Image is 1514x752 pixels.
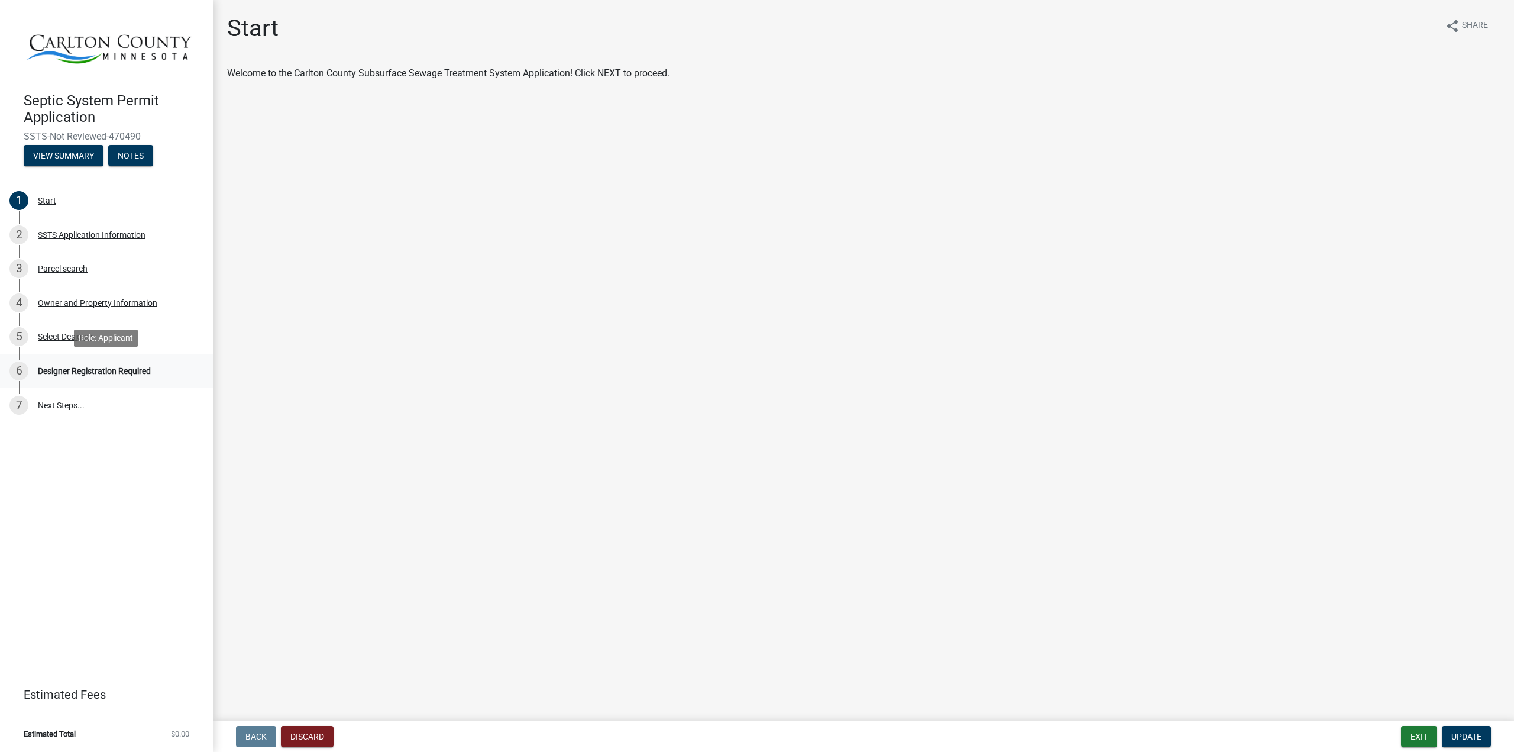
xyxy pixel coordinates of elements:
[1401,726,1437,747] button: Exit
[9,225,28,244] div: 2
[1451,732,1481,741] span: Update
[9,259,28,278] div: 3
[38,333,93,341] div: Select Designer
[38,196,56,205] div: Start
[38,367,151,375] div: Designer Registration Required
[24,92,203,127] h4: Septic System Permit Application
[245,732,267,741] span: Back
[24,131,189,142] span: SSTS-Not Reviewed-470490
[227,66,1500,80] div: Welcome to the Carlton County Subsurface Sewage Treatment System Application! Click NEXT to proceed.
[108,151,153,161] wm-modal-confirm: Notes
[9,293,28,312] div: 4
[171,730,189,738] span: $0.00
[1436,14,1497,37] button: shareShare
[227,14,279,43] h1: Start
[1462,19,1488,33] span: Share
[236,726,276,747] button: Back
[9,191,28,210] div: 1
[1442,726,1491,747] button: Update
[1445,19,1460,33] i: share
[24,151,103,161] wm-modal-confirm: Summary
[24,145,103,166] button: View Summary
[9,327,28,346] div: 5
[38,264,88,273] div: Parcel search
[38,231,145,239] div: SSTS Application Information
[108,145,153,166] button: Notes
[9,396,28,415] div: 7
[24,12,194,80] img: Carlton County, Minnesota
[24,730,76,738] span: Estimated Total
[281,726,334,747] button: Discard
[74,330,138,347] div: Role: Applicant
[38,299,157,307] div: Owner and Property Information
[9,683,194,706] a: Estimated Fees
[9,362,28,380] div: 6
